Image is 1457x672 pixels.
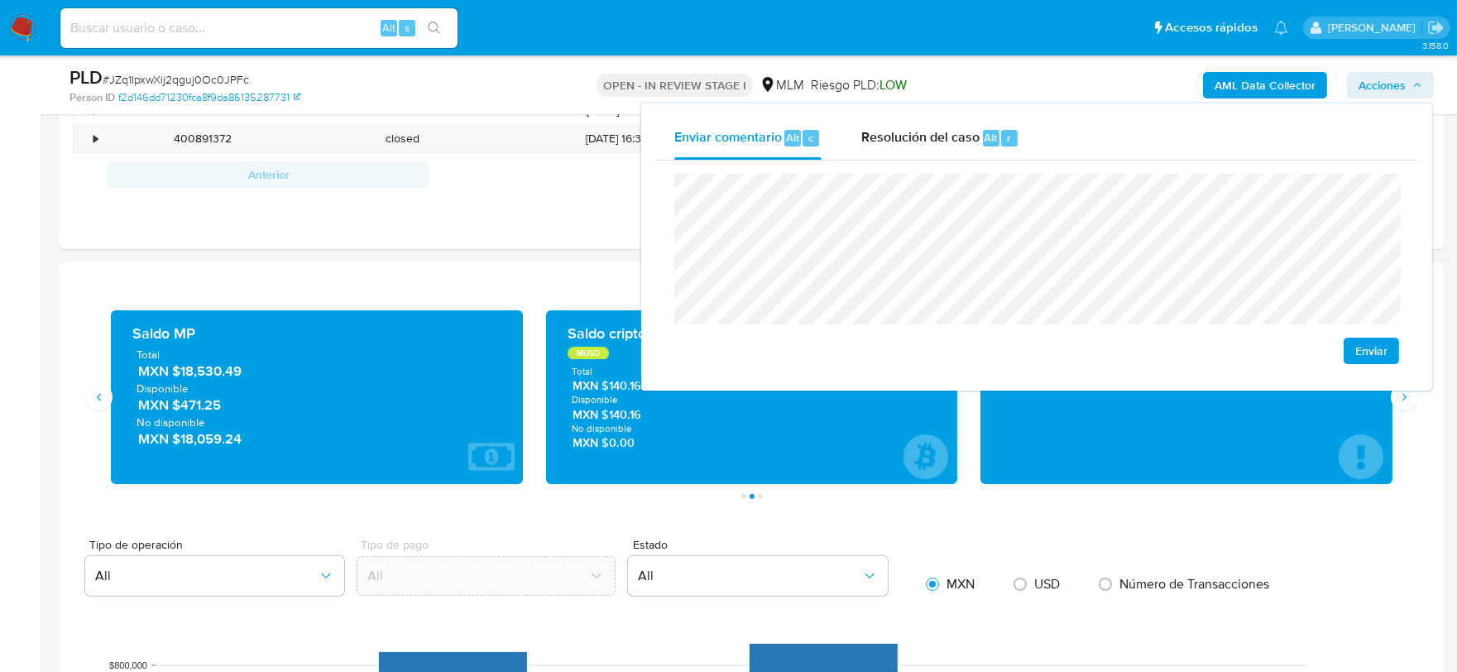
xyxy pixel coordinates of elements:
span: 3.158.0 [1422,39,1449,52]
b: Person ID [69,90,115,105]
span: Resolución del caso [861,127,980,146]
span: LOW [879,75,907,94]
b: PLD [69,64,103,90]
span: Acciones [1359,72,1406,98]
span: # JZq1IpxwXij2qguj0Oc0JPFc [103,71,249,88]
span: c [808,130,813,146]
p: OPEN - IN REVIEW STAGE I [597,74,753,97]
a: Salir [1427,19,1445,36]
a: Notificaciones [1274,21,1288,35]
span: Alt [382,20,395,36]
span: Riesgo PLD: [811,76,907,94]
button: Acciones [1347,72,1434,98]
div: MLM [760,76,804,94]
span: Enviar comentario [674,127,782,146]
div: • [93,131,98,146]
a: f2d146dd71230fca8f9da86135287731 [118,90,300,105]
span: Accesos rápidos [1165,19,1258,36]
span: Enviar [1355,339,1388,362]
span: r [1007,130,1011,146]
p: dalia.goicochea@mercadolibre.com.mx [1328,20,1421,36]
span: Alt [786,130,799,146]
b: AML Data Collector [1215,72,1316,98]
div: [DATE] 16:34:46 [502,125,746,152]
div: 400891372 [103,125,303,152]
button: Anterior [108,161,429,188]
button: AML Data Collector [1203,72,1327,98]
button: Enviar [1344,338,1399,364]
input: Buscar usuario o caso... [60,17,458,39]
div: closed [303,125,503,152]
span: s [405,20,410,36]
button: search-icon [417,17,451,40]
span: Alt [985,130,998,146]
